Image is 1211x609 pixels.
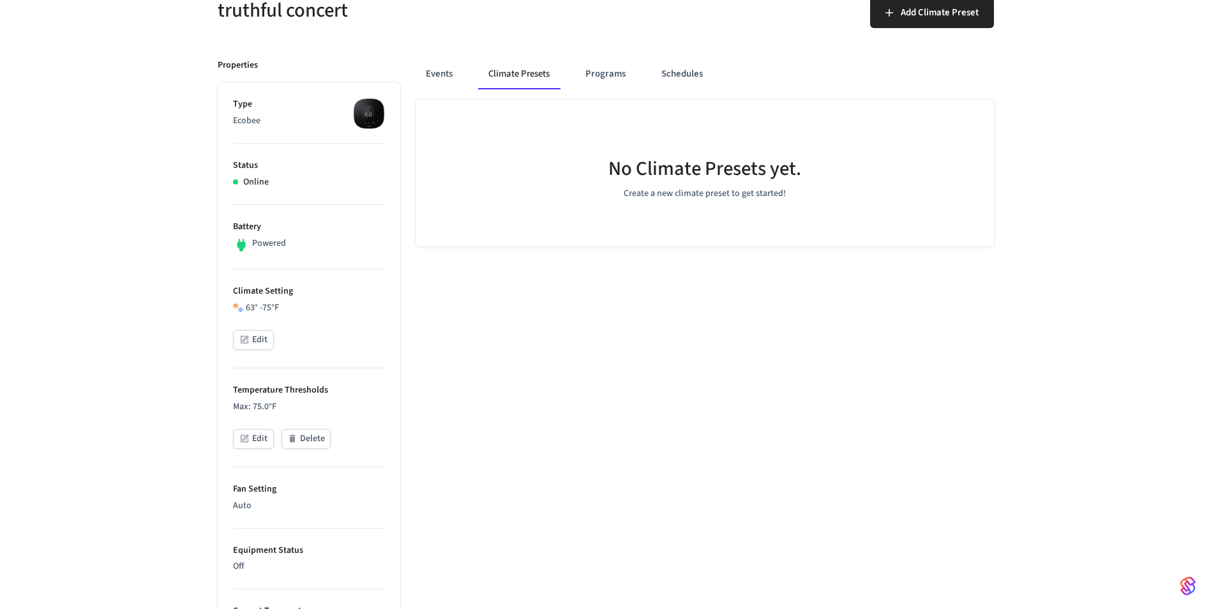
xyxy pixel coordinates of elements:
p: Equipment Status [233,544,385,557]
button: Delete [282,429,331,449]
button: Events [416,59,463,89]
p: Auto [233,499,385,513]
p: Powered [252,237,286,250]
img: SeamLogoGradient.69752ec5.svg [1180,576,1196,596]
div: 63 ° - 75 °F [233,301,385,315]
p: Temperature Thresholds [233,384,385,397]
button: Programs [575,59,636,89]
p: Ecobee [233,114,385,128]
p: Fan Setting [233,483,385,496]
img: ecobee_lite_3 [353,98,385,130]
p: Off [233,560,385,573]
p: Climate Setting [233,285,385,298]
button: Climate Presets [478,59,560,89]
p: Battery [233,220,385,234]
h5: No Climate Presets yet. [608,156,801,182]
span: Add Climate Preset [901,4,979,21]
button: Edit [233,330,274,350]
button: Edit [233,429,274,449]
p: Properties [218,59,258,72]
p: Create a new climate preset to get started! [624,187,786,200]
p: Max: 75.0°F [233,400,385,414]
p: Status [233,159,385,172]
p: Type [233,98,385,111]
img: Heat Cool [233,303,243,313]
p: Online [243,176,269,189]
button: Schedules [651,59,713,89]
